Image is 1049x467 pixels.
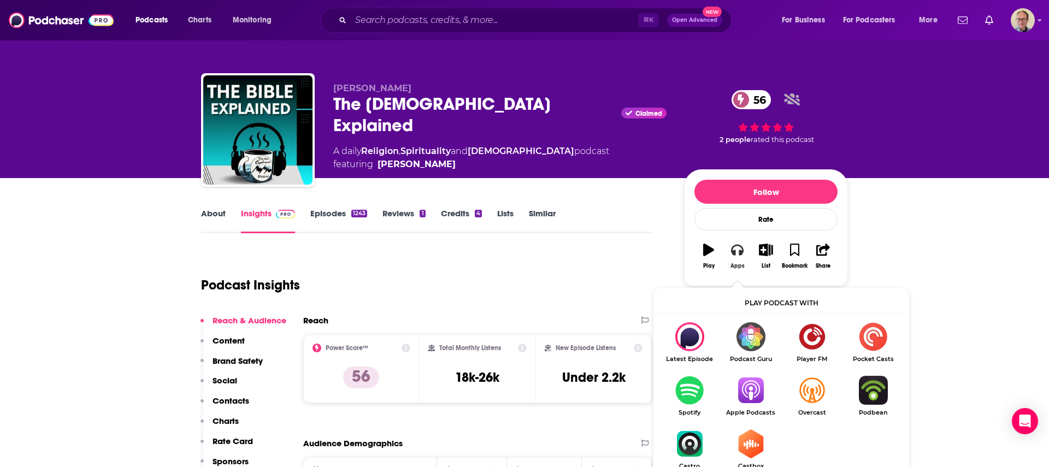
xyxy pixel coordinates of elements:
[562,369,626,386] h3: Under 2.2k
[201,315,286,335] button: Reach & Audience
[694,180,838,204] button: Follow
[213,436,253,446] p: Rate Card
[1011,8,1035,32] img: User Profile
[720,135,751,144] span: 2 people
[225,11,286,29] button: open menu
[326,344,368,352] h2: Power Score™
[703,7,722,17] span: New
[953,11,972,29] a: Show notifications dropdown
[400,146,451,156] a: Spirituality
[497,208,514,233] a: Lists
[659,409,720,416] span: Spotify
[213,416,239,426] p: Charts
[333,158,609,171] span: featuring
[455,369,499,386] h3: 18k-26k
[343,366,379,388] p: 56
[213,375,237,386] p: Social
[135,13,168,28] span: Podcasts
[213,395,249,406] p: Contacts
[752,237,780,276] button: List
[842,356,904,363] span: Pocket Casts
[188,13,211,28] span: Charts
[333,145,609,171] div: A daily podcast
[201,416,239,436] button: Charts
[720,376,781,416] a: Apple PodcastsApple Podcasts
[201,277,300,293] h1: Podcast Insights
[378,158,456,171] a: Jenn Kokal
[529,208,556,233] a: Similar
[201,335,245,356] button: Content
[843,13,895,28] span: For Podcasters
[742,90,771,109] span: 56
[694,208,838,230] div: Rate
[303,438,403,448] h2: Audience Demographics
[723,237,751,276] button: Apps
[201,208,226,233] a: About
[782,13,825,28] span: For Business
[635,111,662,116] span: Claimed
[201,395,249,416] button: Contacts
[638,13,658,27] span: ⌘ K
[303,315,328,326] h2: Reach
[919,13,938,28] span: More
[468,146,574,156] a: [DEMOGRAPHIC_DATA]
[781,356,842,363] span: Player FM
[659,293,904,314] div: Play podcast with
[213,335,245,346] p: Content
[816,263,830,269] div: Share
[781,322,842,363] a: Player FMPlayer FM
[213,456,249,466] p: Sponsors
[730,263,745,269] div: Apps
[233,13,272,28] span: Monitoring
[399,146,400,156] span: ,
[659,356,720,363] span: Latest Episode
[667,14,722,27] button: Open AdvancedNew
[439,344,501,352] h2: Total Monthly Listens
[659,376,720,416] a: SpotifySpotify
[451,146,468,156] span: and
[556,344,616,352] h2: New Episode Listens
[276,210,295,218] img: Podchaser Pro
[241,208,295,233] a: InsightsPodchaser Pro
[351,210,367,217] div: 1243
[201,436,253,456] button: Rate Card
[911,11,951,29] button: open menu
[9,10,114,31] img: Podchaser - Follow, Share and Rate Podcasts
[310,208,367,233] a: Episodes1243
[781,409,842,416] span: Overcast
[762,263,770,269] div: List
[751,135,814,144] span: rated this podcast
[1012,408,1038,434] div: Open Intercom Messenger
[213,315,286,326] p: Reach & Audience
[981,11,998,29] a: Show notifications dropdown
[351,11,638,29] input: Search podcasts, credits, & more...
[781,376,842,416] a: OvercastOvercast
[181,11,218,29] a: Charts
[361,146,399,156] a: Religion
[842,409,904,416] span: Podbean
[720,322,781,363] a: Podcast GuruPodcast Guru
[201,356,263,376] button: Brand Safety
[809,237,838,276] button: Share
[842,322,904,363] a: Pocket CastsPocket Casts
[694,237,723,276] button: Play
[1011,8,1035,32] span: Logged in as tommy.lynch
[203,75,313,185] img: The Bible Explained
[774,11,839,29] button: open menu
[201,375,237,395] button: Social
[703,263,715,269] div: Play
[780,237,809,276] button: Bookmark
[842,376,904,416] a: PodbeanPodbean
[1011,8,1035,32] button: Show profile menu
[684,83,848,151] div: 56 2 peoplerated this podcast
[213,356,263,366] p: Brand Safety
[128,11,182,29] button: open menu
[659,322,720,363] div: The Bible Explained on Latest Episode
[732,90,771,109] a: 56
[836,11,911,29] button: open menu
[720,356,781,363] span: Podcast Guru
[331,8,742,33] div: Search podcasts, credits, & more...
[382,208,425,233] a: Reviews1
[475,210,482,217] div: 4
